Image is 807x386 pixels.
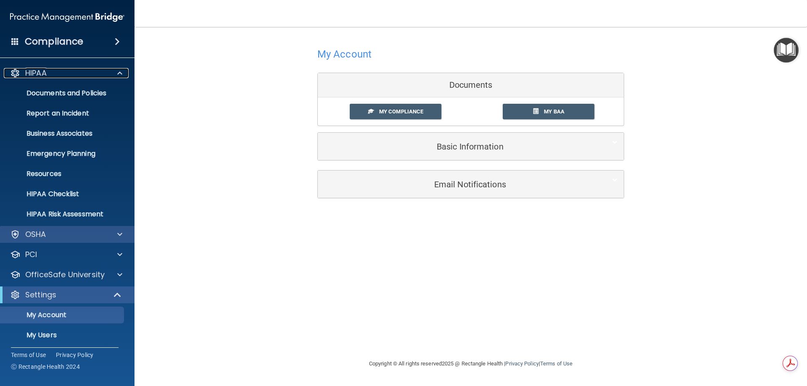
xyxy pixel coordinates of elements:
h4: My Account [317,49,372,60]
p: Emergency Planning [5,150,120,158]
span: My Compliance [379,108,423,115]
button: Open Resource Center [774,38,799,63]
span: Ⓒ Rectangle Health 2024 [11,362,80,371]
h5: Email Notifications [324,180,592,189]
h5: Basic Information [324,142,592,151]
a: Terms of Use [11,351,46,359]
p: Resources [5,170,120,178]
p: Documents and Policies [5,89,120,97]
img: PMB logo [10,9,124,26]
a: Terms of Use [540,360,572,367]
a: Email Notifications [324,175,617,194]
a: PCI [10,249,122,260]
p: Settings [25,290,56,300]
div: Copyright © All rights reserved 2025 @ Rectangle Health | | [317,350,624,377]
p: HIPAA Risk Assessment [5,210,120,218]
a: OSHA [10,229,122,239]
h4: Compliance [25,36,83,47]
span: My BAA [544,108,564,115]
a: Settings [10,290,122,300]
p: PCI [25,249,37,260]
p: Report an Incident [5,109,120,118]
p: Business Associates [5,129,120,138]
a: Basic Information [324,137,617,156]
a: Privacy Policy [56,351,94,359]
div: Documents [318,73,624,97]
p: OSHA [25,229,46,239]
p: OfficeSafe University [25,270,105,280]
p: HIPAA Checklist [5,190,120,198]
p: HIPAA [25,68,47,78]
a: Privacy Policy [505,360,538,367]
p: My Account [5,311,120,319]
a: HIPAA [10,68,122,78]
p: My Users [5,331,120,339]
a: OfficeSafe University [10,270,122,280]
